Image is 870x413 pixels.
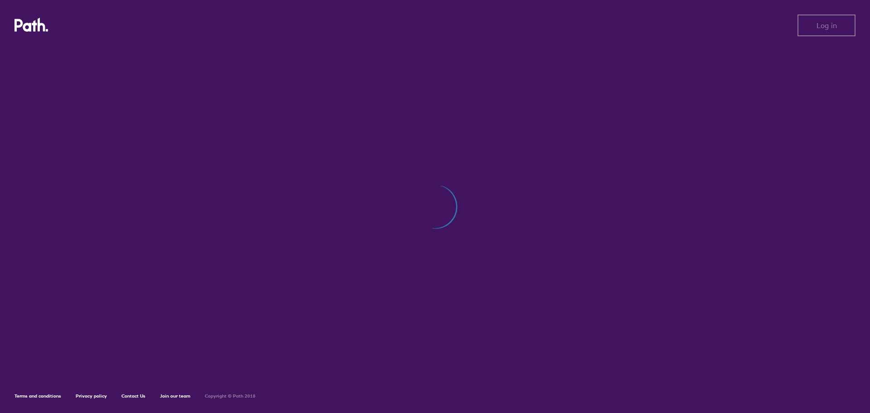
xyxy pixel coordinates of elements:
[121,393,145,399] a: Contact Us
[160,393,190,399] a: Join our team
[817,21,837,29] span: Log in
[797,15,855,36] button: Log in
[76,393,107,399] a: Privacy policy
[205,394,256,399] h6: Copyright © Path 2018
[14,393,61,399] a: Terms and conditions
